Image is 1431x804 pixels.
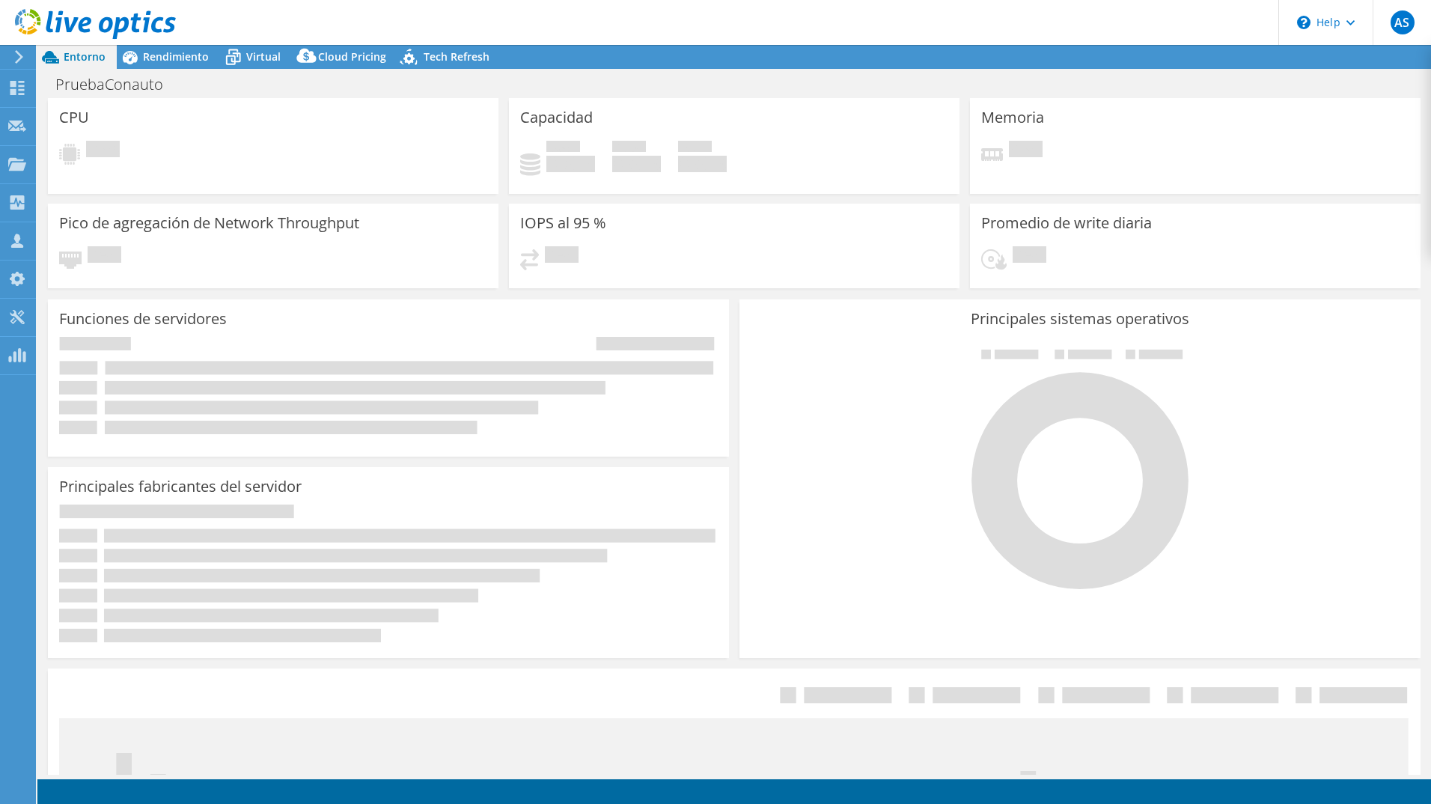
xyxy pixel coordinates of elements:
[49,76,186,93] h1: PruebaConauto
[59,311,227,327] h3: Funciones de servidores
[612,141,646,156] span: Libre
[520,109,593,126] h3: Capacidad
[88,246,121,267] span: Pendiente
[981,109,1044,126] h3: Memoria
[678,156,727,172] h4: 0 GiB
[678,141,712,156] span: Total
[64,49,106,64] span: Entorno
[520,215,606,231] h3: IOPS al 95 %
[59,478,302,495] h3: Principales fabricantes del servidor
[246,49,281,64] span: Virtual
[86,141,120,161] span: Pendiente
[59,109,89,126] h3: CPU
[143,49,209,64] span: Rendimiento
[545,246,579,267] span: Pendiente
[1013,246,1046,267] span: Pendiente
[546,156,595,172] h4: 0 GiB
[59,215,359,231] h3: Pico de agregación de Network Throughput
[546,141,580,156] span: Used
[424,49,489,64] span: Tech Refresh
[751,311,1409,327] h3: Principales sistemas operativos
[981,215,1152,231] h3: Promedio de write diaria
[612,156,661,172] h4: 0 GiB
[1391,10,1415,34] span: AS
[1297,16,1311,29] svg: \n
[318,49,386,64] span: Cloud Pricing
[1009,141,1043,161] span: Pendiente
